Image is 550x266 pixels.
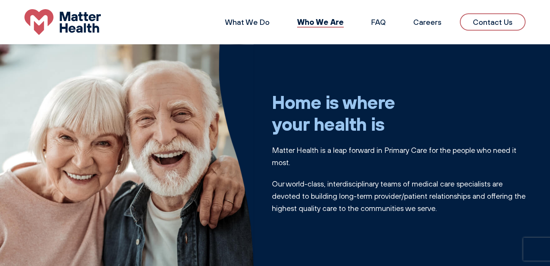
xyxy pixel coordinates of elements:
[413,17,442,27] a: Careers
[371,17,386,27] a: FAQ
[272,178,526,214] p: Our world-class, interdisciplinary teams of medical care specialists are devoted to building long...
[297,17,344,27] a: Who We Are
[225,17,270,27] a: What We Do
[272,144,526,169] p: Matter Health is a leap forward in Primary Care for the people who need it most.
[460,13,526,31] a: Contact Us
[272,91,526,135] h1: Home is where your health is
